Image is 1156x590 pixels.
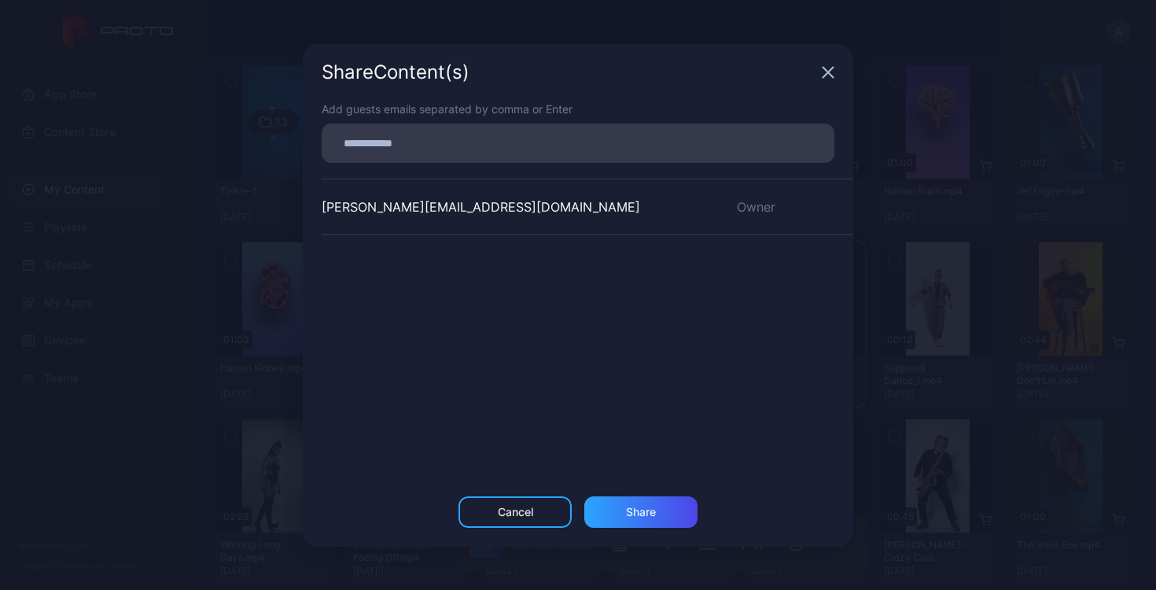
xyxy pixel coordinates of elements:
[584,496,698,528] button: Share
[626,506,656,518] div: Share
[322,63,815,82] div: Share Content (s)
[718,197,853,216] div: Owner
[498,506,533,518] div: Cancel
[322,101,834,117] div: Add guests emails separated by comma or Enter
[458,496,572,528] button: Cancel
[322,197,640,216] div: [PERSON_NAME][EMAIL_ADDRESS][DOMAIN_NAME]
